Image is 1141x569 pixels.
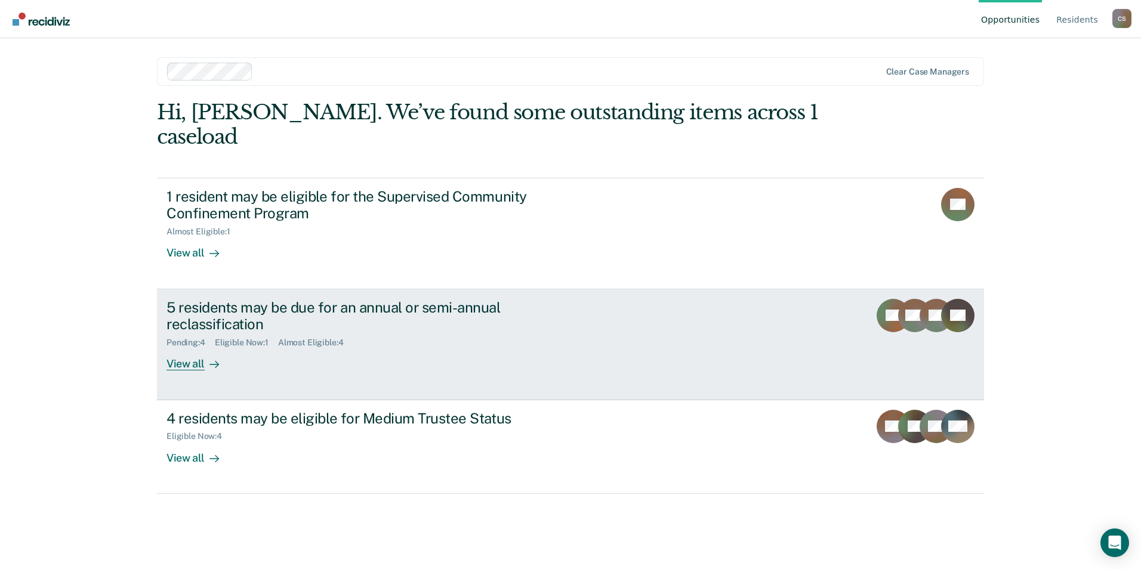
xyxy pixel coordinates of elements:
[166,410,585,427] div: 4 residents may be eligible for Medium Trustee Status
[278,338,353,348] div: Almost Eligible : 4
[886,67,969,77] div: Clear case managers
[1100,528,1129,557] div: Open Intercom Messenger
[157,100,819,149] div: Hi, [PERSON_NAME]. We’ve found some outstanding items across 1 caseload
[166,188,585,222] div: 1 resident may be eligible for the Supervised Community Confinement Program
[1112,9,1131,28] div: C S
[157,400,984,494] a: 4 residents may be eligible for Medium Trustee StatusEligible Now:4View all
[166,431,232,441] div: Eligible Now : 4
[166,338,215,348] div: Pending : 4
[166,441,233,465] div: View all
[13,13,70,26] img: Recidiviz
[166,299,585,333] div: 5 residents may be due for an annual or semi-annual reclassification
[166,227,240,237] div: Almost Eligible : 1
[157,178,984,289] a: 1 resident may be eligible for the Supervised Community Confinement ProgramAlmost Eligible:1View all
[1112,9,1131,28] button: Profile dropdown button
[215,338,278,348] div: Eligible Now : 1
[157,289,984,400] a: 5 residents may be due for an annual or semi-annual reclassificationPending:4Eligible Now:1Almost...
[166,348,233,371] div: View all
[166,237,233,260] div: View all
